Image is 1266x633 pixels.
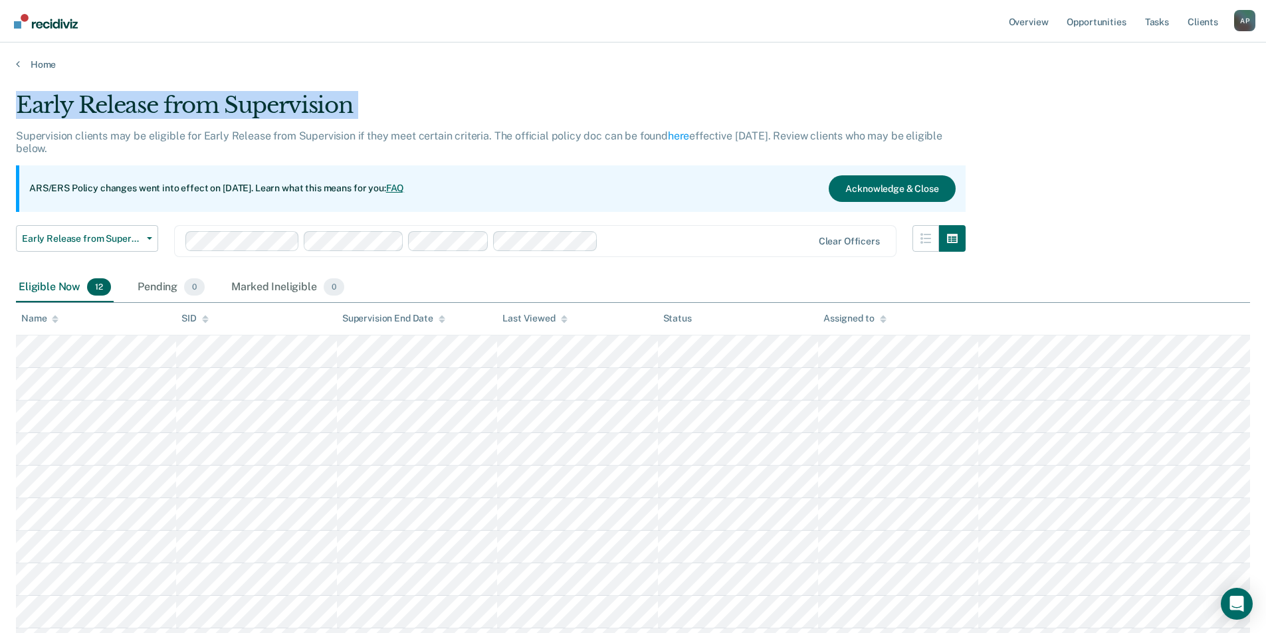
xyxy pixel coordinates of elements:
[16,273,114,302] div: Eligible Now12
[823,313,886,324] div: Assigned to
[386,183,405,193] a: FAQ
[663,313,692,324] div: Status
[229,273,347,302] div: Marked Ineligible0
[14,14,78,29] img: Recidiviz
[87,278,111,296] span: 12
[1234,10,1255,31] div: A P
[22,233,142,244] span: Early Release from Supervision
[16,58,1250,70] a: Home
[1234,10,1255,31] button: Profile dropdown button
[668,130,689,142] a: here
[324,278,344,296] span: 0
[181,313,209,324] div: SID
[16,92,966,130] div: Early Release from Supervision
[16,225,158,252] button: Early Release from Supervision
[1221,588,1253,620] div: Open Intercom Messenger
[135,273,207,302] div: Pending0
[21,313,58,324] div: Name
[819,236,880,247] div: Clear officers
[502,313,567,324] div: Last Viewed
[29,182,404,195] p: ARS/ERS Policy changes went into effect on [DATE]. Learn what this means for you:
[342,313,445,324] div: Supervision End Date
[16,130,942,155] p: Supervision clients may be eligible for Early Release from Supervision if they meet certain crite...
[184,278,205,296] span: 0
[829,175,955,202] button: Acknowledge & Close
